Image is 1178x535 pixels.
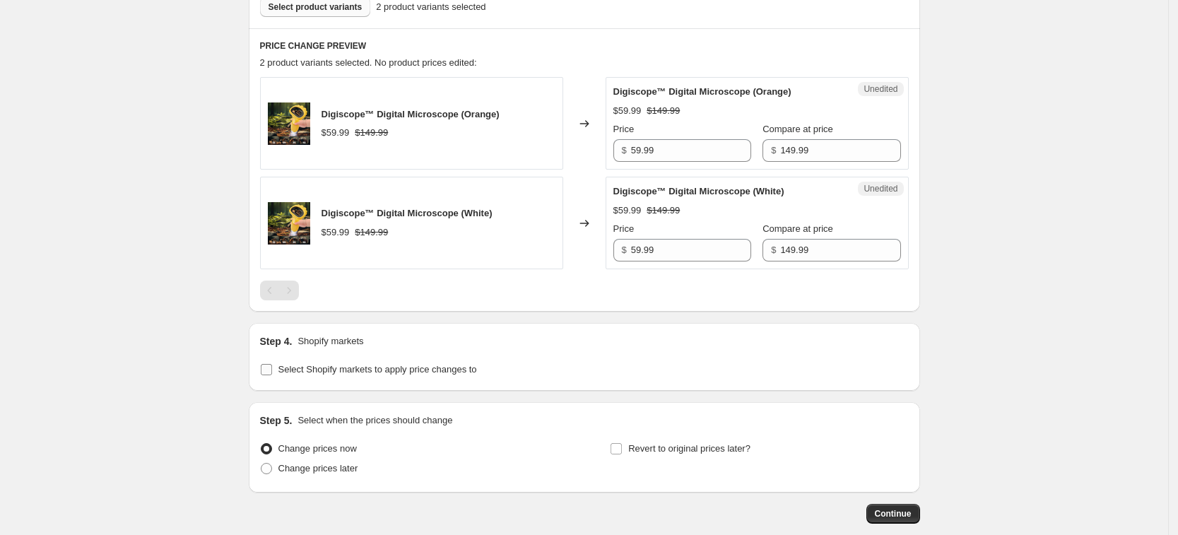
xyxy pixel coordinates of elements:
span: $59.99 [322,227,350,237]
p: Select when the prices should change [298,413,452,428]
span: Compare at price [762,124,833,134]
span: Price [613,124,635,134]
span: Digiscope™ Digital Microscope (White) [322,208,493,218]
span: Digiscope™ Digital Microscope (Orange) [322,109,500,119]
img: Digiscope_Digital_Microscope_3983_80x.png [268,102,310,145]
span: Continue [875,508,912,519]
span: $ [622,245,627,255]
span: $149.99 [355,227,388,237]
span: Revert to original prices later? [628,443,750,454]
span: 2 product variants selected. No product prices edited: [260,57,477,68]
span: Compare at price [762,223,833,234]
h6: PRICE CHANGE PREVIEW [260,40,909,52]
h2: Step 4. [260,334,293,348]
span: Change prices later [278,463,358,474]
img: Digiscope_Digital_Microscope_3983_80x.png [268,202,310,245]
span: $ [622,145,627,155]
h2: Step 5. [260,413,293,428]
span: Unedited [864,183,897,194]
button: Continue [866,504,920,524]
span: $149.99 [355,127,388,138]
span: Select Shopify markets to apply price changes to [278,364,477,375]
span: Digiscope™ Digital Microscope (White) [613,186,784,196]
span: Select product variants [269,1,363,13]
span: Price [613,223,635,234]
span: Unedited [864,83,897,95]
nav: Pagination [260,281,299,300]
span: $ [771,245,776,255]
span: $59.99 [322,127,350,138]
span: $149.99 [647,205,680,216]
p: Shopify markets [298,334,363,348]
span: $59.99 [613,105,642,116]
span: $ [771,145,776,155]
span: $149.99 [647,105,680,116]
span: $59.99 [613,205,642,216]
span: Digiscope™ Digital Microscope (Orange) [613,86,791,97]
span: Change prices now [278,443,357,454]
